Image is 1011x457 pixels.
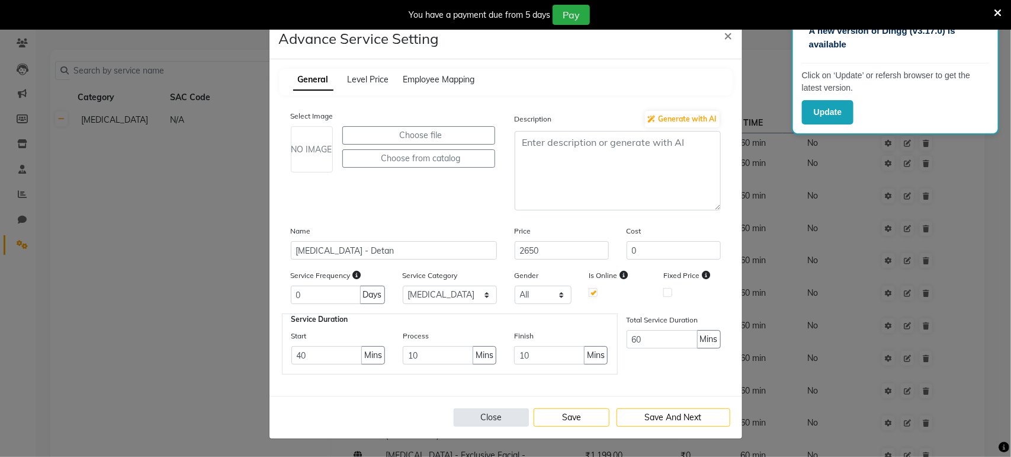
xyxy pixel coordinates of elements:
[515,270,539,281] label: Gender
[291,270,351,281] label: Service Frequency
[627,226,641,237] label: Cost
[534,408,609,427] button: Save
[476,349,493,362] span: Mins
[409,9,550,21] div: You have a payment due from 5 days
[364,349,382,362] span: Mins
[291,226,311,237] label: Name
[648,114,717,123] span: Generate with AI
[700,333,718,346] span: Mins
[715,18,742,52] button: Close
[291,111,333,122] label: Select Image
[342,149,495,168] button: Choose from catalog
[664,270,700,281] label: Fixed Price
[291,331,307,341] label: Start
[515,114,552,124] label: Description
[809,24,982,51] p: A new version of Dingg (v3.17.0) is available
[553,5,590,25] button: Pay
[403,270,458,281] label: Service Category
[724,26,733,44] span: ×
[342,126,495,145] label: Choose file
[627,315,698,325] label: Total Service Duration
[514,331,534,341] label: Finish
[454,408,529,427] button: Close
[617,408,730,427] button: Save And Next
[293,69,333,91] span: General
[802,100,853,124] button: Update
[515,226,531,237] label: Price
[645,111,720,127] button: Generate with AI
[403,74,475,85] span: Employee Mapping
[802,69,989,94] p: Click on ‘Update’ or refersh browser to get the latest version.
[403,331,429,341] label: Process
[279,28,439,49] h4: Advance Service Setting
[587,349,605,362] span: Mins
[363,289,382,301] span: Days
[348,74,389,85] span: Level Price
[589,270,618,281] label: Is Online
[291,143,332,156] span: NO IMAGE
[291,314,348,325] legend: Service Duration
